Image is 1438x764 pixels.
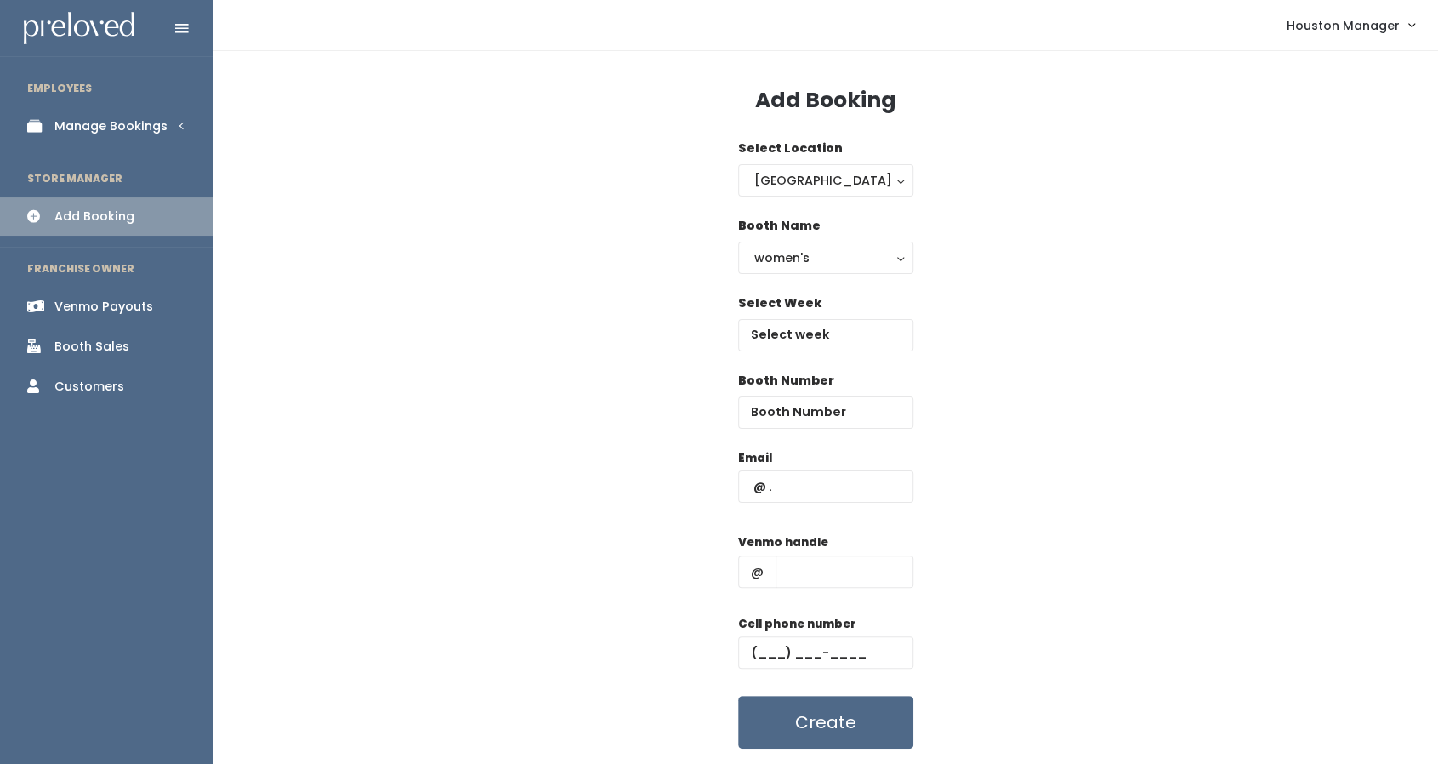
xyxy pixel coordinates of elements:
[54,298,153,316] div: Venmo Payouts
[738,616,856,633] label: Cell phone number
[738,217,821,235] label: Booth Name
[738,556,776,588] span: @
[1270,7,1431,43] a: Houston Manager
[738,696,913,749] button: Create
[54,338,129,356] div: Booth Sales
[54,208,134,225] div: Add Booking
[738,319,913,351] input: Select week
[54,378,124,396] div: Customers
[738,372,834,390] label: Booth Number
[738,164,913,197] button: [GEOGRAPHIC_DATA]
[738,450,772,467] label: Email
[738,140,843,157] label: Select Location
[738,294,821,312] label: Select Week
[738,636,913,669] input: (___) ___-____
[738,396,913,429] input: Booth Number
[738,242,913,274] button: women's
[1287,16,1400,35] span: Houston Manager
[754,171,897,190] div: [GEOGRAPHIC_DATA]
[755,88,896,112] h3: Add Booking
[54,117,168,135] div: Manage Bookings
[738,534,828,551] label: Venmo handle
[24,12,134,45] img: preloved logo
[754,248,897,267] div: women's
[738,470,913,503] input: @ .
